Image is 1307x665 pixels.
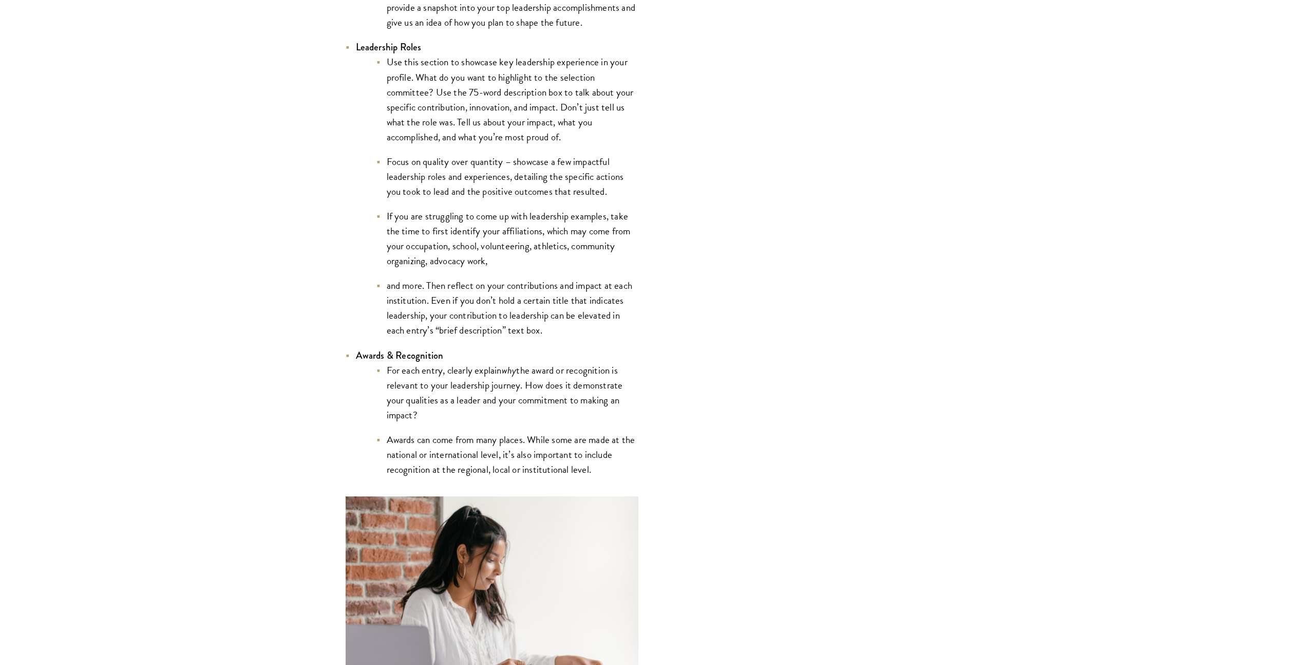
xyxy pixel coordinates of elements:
[356,348,444,362] strong: Awards & Recognition
[502,363,517,378] em: why
[376,54,638,144] li: Use this section to showcase key leadership experience in your profile. What do you want to highl...
[376,209,638,268] li: If you are struggling to come up with leadership examples, take the time to first identify your a...
[376,432,638,477] li: Awards can come from many places. While some are made at the national or international level, it’...
[376,363,638,422] li: For each entry, clearly explain the award or recognition is relevant to your leadership journey. ...
[356,40,422,54] strong: Leadership Roles
[376,278,638,338] li: and more. Then reflect on your contributions and impact at each institution. Even if you don’t ho...
[376,154,638,199] li: Focus on quality over quantity – showcase a few impactful leadership roles and experiences, detai...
